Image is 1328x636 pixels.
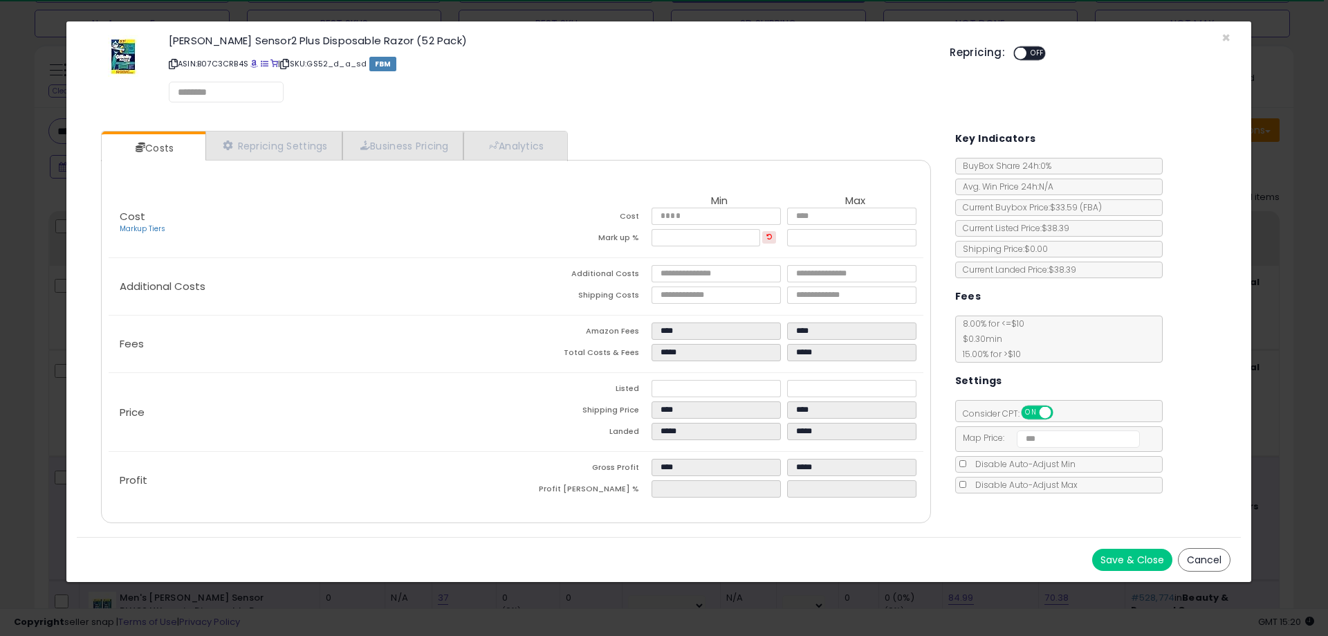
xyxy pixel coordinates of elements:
p: ASIN: B07C3CRB4S | SKU: GS52_d_a_sd [169,53,929,75]
td: Landed [516,423,652,444]
span: Current Landed Price: $38.39 [956,264,1076,275]
a: Business Pricing [342,131,463,160]
span: Consider CPT: [956,408,1071,419]
td: Total Costs & Fees [516,344,652,365]
span: Avg. Win Price 24h: N/A [956,181,1053,192]
a: Markup Tiers [120,224,165,234]
button: Cancel [1178,548,1230,572]
button: Save & Close [1092,549,1172,571]
span: ON [1022,407,1040,419]
span: $33.59 [1050,201,1102,213]
p: Cost [109,211,516,235]
a: Repricing Settings [205,131,342,160]
a: Analytics [463,131,566,160]
span: Disable Auto-Adjust Min [968,458,1076,470]
p: Additional Costs [109,281,516,292]
h5: Fees [955,288,981,305]
p: Fees [109,338,516,349]
td: Gross Profit [516,459,652,480]
h5: Repricing: [950,47,1005,58]
td: Additional Costs [516,265,652,287]
th: Max [787,195,923,208]
p: Price [109,407,516,418]
span: $0.30 min [956,333,1002,345]
span: FBM [369,57,397,71]
span: OFF [1026,48,1049,60]
span: ( FBA ) [1080,201,1102,213]
span: BuyBox Share 24h: 0% [956,160,1051,172]
h5: Settings [955,372,1002,390]
td: Profit [PERSON_NAME] % [516,480,652,502]
span: OFF [1051,407,1073,419]
span: Disable Auto-Adjust Max [968,479,1078,491]
a: Costs [102,134,204,162]
td: Listed [516,380,652,401]
p: Profit [109,475,516,486]
td: Shipping Price [516,401,652,423]
a: Your listing only [270,58,278,69]
th: Min [652,195,787,208]
h5: Key Indicators [955,130,1036,147]
a: BuyBox page [250,58,258,69]
span: 15.00 % for > $10 [956,348,1021,360]
span: 8.00 % for <= $10 [956,318,1024,360]
td: Cost [516,208,652,229]
span: Current Buybox Price: [956,201,1102,213]
img: 51wKCMCg-BL._SL60_.jpg [108,35,138,77]
td: Amazon Fees [516,322,652,344]
span: × [1221,28,1230,48]
span: Current Listed Price: $38.39 [956,222,1069,234]
span: Shipping Price: $0.00 [956,243,1048,255]
span: Map Price: [956,432,1141,444]
td: Shipping Costs [516,287,652,308]
h3: [PERSON_NAME] Sensor2 Plus Disposable Razor (52 Pack) [169,35,929,46]
a: All offer listings [261,58,268,69]
td: Mark up % [516,229,652,251]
